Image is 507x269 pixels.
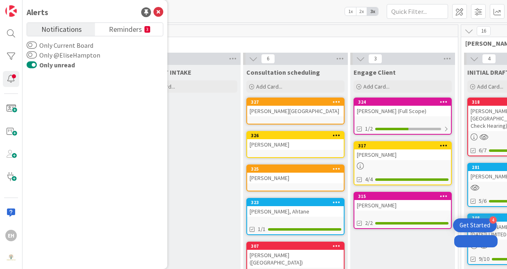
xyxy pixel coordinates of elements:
[27,41,37,49] button: Only Current Board
[247,139,344,150] div: [PERSON_NAME]
[27,50,100,60] label: Only @EliseHampton
[27,60,75,70] label: Only unread
[368,54,382,64] span: 3
[5,252,17,264] img: avatar
[365,175,373,184] span: 4/4
[27,61,37,69] button: Only unread
[354,106,451,116] div: [PERSON_NAME] (Full Scope)
[358,193,451,199] div: 315
[247,132,344,150] div: 326[PERSON_NAME]
[358,99,451,105] div: 324
[251,166,344,172] div: 325
[247,250,344,268] div: [PERSON_NAME] ([GEOGRAPHIC_DATA])
[489,216,497,224] div: 4
[27,51,37,59] button: Only @EliseHampton
[367,7,378,16] span: 3x
[5,230,17,241] div: EH
[247,106,344,116] div: [PERSON_NAME][GEOGRAPHIC_DATA]
[354,142,451,149] div: 317
[247,165,344,173] div: 325
[144,26,150,33] small: 3
[247,173,344,183] div: [PERSON_NAME]
[363,83,390,90] span: Add Card...
[256,83,282,90] span: Add Card...
[27,40,93,50] label: Only Current Board
[354,98,451,116] div: 324[PERSON_NAME] (Full Scope)
[345,7,356,16] span: 1x
[354,149,451,160] div: [PERSON_NAME]
[137,39,448,47] span: INTAKE
[261,54,275,64] span: 6
[251,243,344,249] div: 307
[41,23,82,34] span: Notifications
[354,193,451,211] div: 315[PERSON_NAME]
[109,23,142,34] span: Reminders
[251,99,344,105] div: 327
[365,124,373,133] span: 1/2
[477,26,491,36] span: 16
[5,5,17,17] img: Visit kanbanzone.com
[251,200,344,205] div: 323
[356,7,367,16] span: 2x
[477,83,503,90] span: Add Card...
[358,143,451,149] div: 317
[27,6,48,18] div: Alerts
[479,146,487,155] span: 6/7
[247,165,344,183] div: 325[PERSON_NAME]
[387,4,448,19] input: Quick Filter...
[247,132,344,139] div: 326
[258,225,266,233] span: 1/1
[251,133,344,138] div: 326
[354,200,451,211] div: [PERSON_NAME]
[453,218,497,232] div: Open Get Started checklist, remaining modules: 4
[479,197,487,205] span: 5/6
[247,206,344,217] div: [PERSON_NAME], Ahtane
[247,98,344,116] div: 327[PERSON_NAME][GEOGRAPHIC_DATA]
[479,255,489,263] span: 9/10
[246,68,320,76] span: Consultation scheduling
[354,98,451,106] div: 324
[460,221,490,229] div: Get Started
[247,199,344,217] div: 323[PERSON_NAME], Ahtane
[247,242,344,268] div: 307[PERSON_NAME] ([GEOGRAPHIC_DATA])
[247,242,344,250] div: 307
[365,219,373,227] span: 2/2
[354,193,451,200] div: 315
[354,68,396,76] span: Engage Client
[247,199,344,206] div: 323
[247,98,344,106] div: 327
[482,54,496,64] span: 4
[354,142,451,160] div: 317[PERSON_NAME]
